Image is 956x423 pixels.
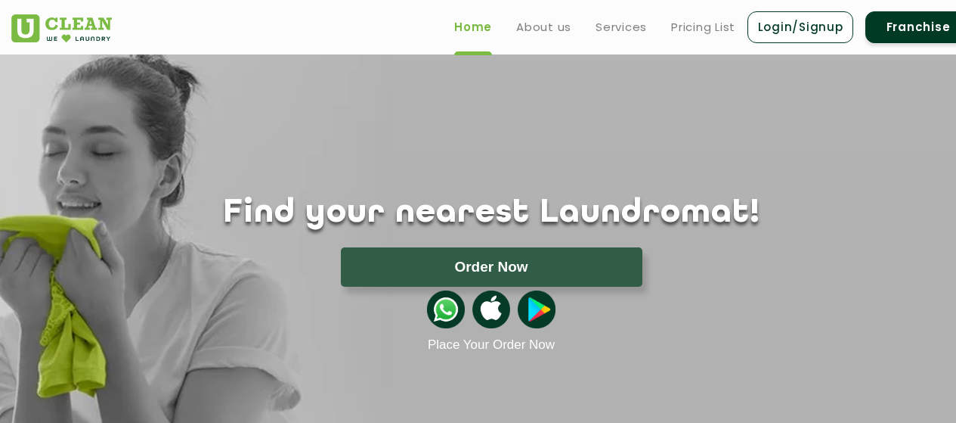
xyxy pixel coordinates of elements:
[516,18,571,36] a: About us
[518,291,555,328] img: playstoreicon.png
[472,291,510,328] img: apple-icon.png
[428,337,555,353] a: Place Your Order Now
[341,247,642,287] button: Order Now
[454,18,492,36] a: Home
[427,291,465,328] img: whatsappicon.png
[671,18,735,36] a: Pricing List
[596,18,647,36] a: Services
[11,14,112,42] img: UClean Laundry and Dry Cleaning
[747,11,853,43] a: Login/Signup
